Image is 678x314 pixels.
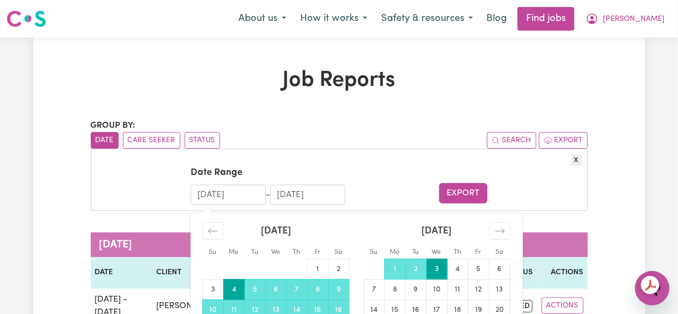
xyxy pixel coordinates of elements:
input: Start Date [191,185,266,205]
td: Selected. Saturday, August 9, 2025 [328,279,349,300]
small: Sa [334,249,342,255]
small: Fr [476,249,482,255]
small: Su [209,249,216,255]
td: Choose Saturday, September 6, 2025 as your check-in date. It’s available. [489,259,510,279]
td: Choose Tuesday, September 9, 2025 as your check-in date. It’s available. [405,279,426,300]
td: Choose Sunday, August 3, 2025 as your check-in date. It’s available. [202,279,223,300]
td: Choose Wednesday, September 10, 2025 as your check-in date. It’s available. [426,279,447,300]
span: Group by: [91,121,136,130]
button: sort invoices by date [91,132,119,149]
td: Selected. Friday, August 8, 2025 [307,279,328,300]
button: About us [231,8,293,30]
div: Move backward to switch to the previous month. [202,222,223,240]
td: Choose Friday, August 1, 2025 as your check-in date. It’s available. [307,259,328,279]
a: Find jobs [517,7,574,31]
small: Th [293,249,300,255]
caption: [DATE] [91,232,588,257]
button: How it works [293,8,374,30]
th: Client [152,257,229,289]
a: Careseekers logo [6,6,46,31]
small: Mo [390,249,399,255]
button: Export [539,132,588,149]
small: Tu [412,249,419,255]
td: Choose Friday, September 5, 2025 as your check-in date. It’s available. [468,259,489,279]
iframe: Button to launch messaging window [635,271,669,305]
td: Selected as end date. Wednesday, September 3, 2025 [426,259,447,279]
input: End Date [270,185,345,205]
td: Choose Saturday, September 13, 2025 as your check-in date. It’s available. [489,279,510,300]
strong: [DATE] [422,227,452,236]
small: Mo [229,249,238,255]
span: [PERSON_NAME] [603,13,665,25]
td: Choose Thursday, September 4, 2025 as your check-in date. It’s available. [447,259,468,279]
button: Safety & resources [374,8,480,30]
h1: Job Reports [91,68,588,93]
button: Actions [542,297,584,314]
th: Actions [537,257,587,289]
small: Th [454,249,461,255]
button: My Account [579,8,672,30]
td: Choose Thursday, September 11, 2025 as your check-in date. It’s available. [447,279,468,300]
small: We [271,249,280,255]
td: Selected. Wednesday, August 6, 2025 [265,279,286,300]
td: Selected. Monday, September 1, 2025 [384,259,405,279]
label: Date Range [191,166,243,180]
button: Search [487,132,536,149]
small: Fr [315,249,320,255]
strong: [DATE] [261,227,291,236]
small: Su [370,249,377,255]
td: Choose Monday, September 8, 2025 as your check-in date. It’s available. [384,279,405,300]
td: Selected. Tuesday, September 2, 2025 [405,259,426,279]
img: Careseekers logo [6,9,46,28]
div: - [266,188,270,201]
td: Choose Sunday, September 7, 2025 as your check-in date. It’s available. [363,279,384,300]
button: sort invoices by care seeker [123,132,180,149]
td: Selected as start date. Monday, August 4, 2025 [223,279,244,300]
small: Tu [251,249,258,255]
td: Choose Saturday, August 2, 2025 as your check-in date. It’s available. [328,259,349,279]
a: Blog [480,7,513,31]
td: Choose Friday, September 12, 2025 as your check-in date. It’s available. [468,279,489,300]
button: X [571,155,582,166]
td: Selected. Tuesday, August 5, 2025 [244,279,265,300]
small: Sa [495,249,503,255]
td: Selected. Thursday, August 7, 2025 [286,279,307,300]
button: sort invoices by paid status [185,132,220,149]
button: Export [439,183,487,203]
small: We [432,249,441,255]
div: Move forward to switch to the next month. [490,222,511,240]
th: Date [91,257,152,289]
